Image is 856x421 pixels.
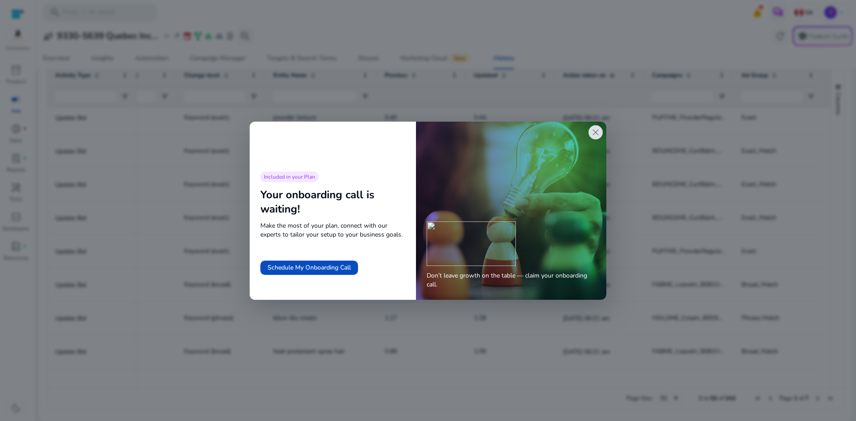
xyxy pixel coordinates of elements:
button: Schedule My Onboarding Call [260,261,358,275]
span: Make the most of your plan, connect with our experts to tailor your setup to your business goals. [260,221,405,239]
span: Schedule My Onboarding Call [267,263,351,272]
div: Your onboarding call is waiting! [260,188,405,216]
span: close [590,127,601,138]
span: Don’t leave growth on the table — claim your onboarding call. [427,271,596,289]
span: Included in your Plan [264,173,315,180]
